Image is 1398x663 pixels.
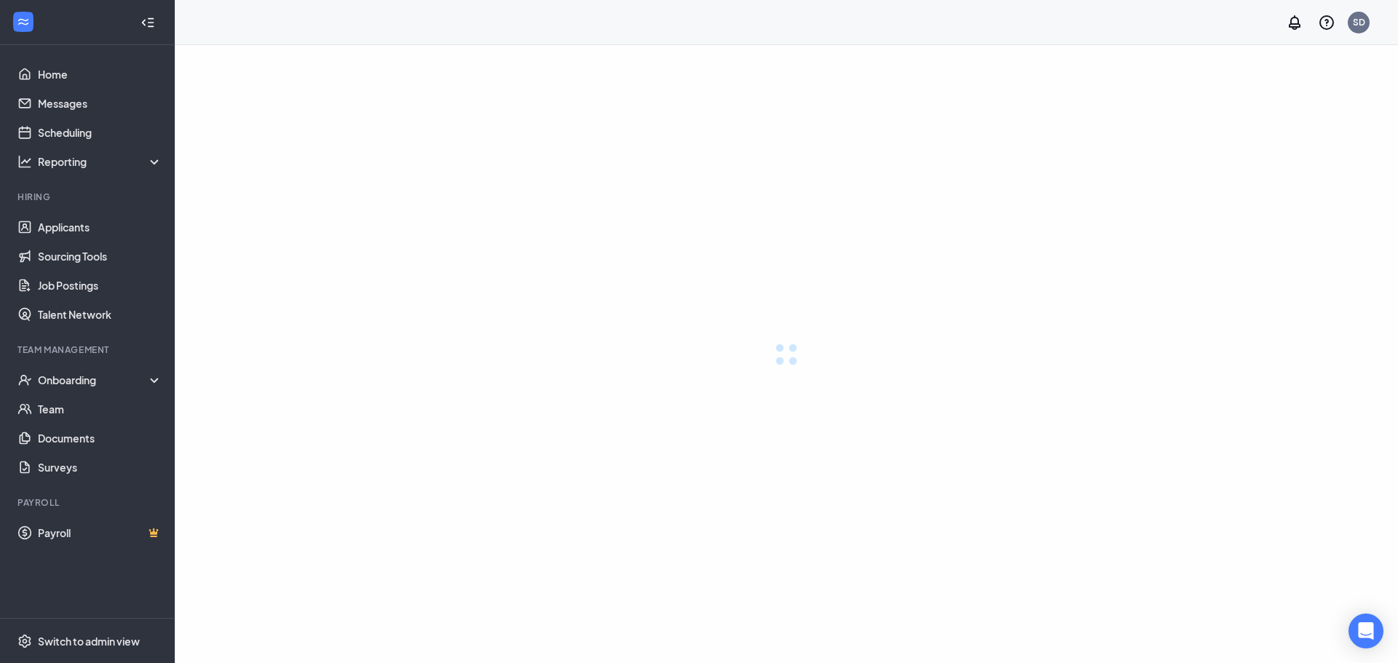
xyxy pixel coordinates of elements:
[141,15,155,30] svg: Collapse
[16,15,31,29] svg: WorkstreamLogo
[38,213,162,242] a: Applicants
[38,89,162,118] a: Messages
[1353,16,1365,28] div: SD
[17,344,159,356] div: Team Management
[17,154,32,169] svg: Analysis
[38,634,140,648] div: Switch to admin view
[38,154,163,169] div: Reporting
[38,60,162,89] a: Home
[38,453,162,482] a: Surveys
[38,118,162,147] a: Scheduling
[38,373,163,387] div: Onboarding
[17,634,32,648] svg: Settings
[1318,14,1335,31] svg: QuestionInfo
[1286,14,1303,31] svg: Notifications
[17,373,32,387] svg: UserCheck
[38,271,162,300] a: Job Postings
[17,496,159,509] div: Payroll
[38,518,162,547] a: PayrollCrown
[38,242,162,271] a: Sourcing Tools
[38,394,162,424] a: Team
[17,191,159,203] div: Hiring
[38,424,162,453] a: Documents
[38,300,162,329] a: Talent Network
[1348,614,1383,648] div: Open Intercom Messenger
